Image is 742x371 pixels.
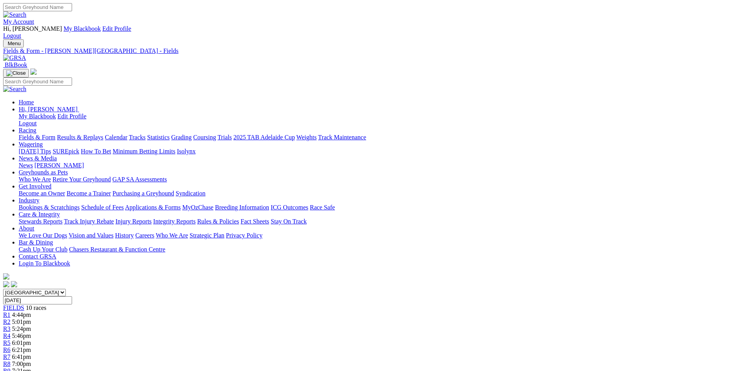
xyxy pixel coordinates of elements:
a: Schedule of Fees [81,204,123,211]
a: News [19,162,33,169]
a: GAP SA Assessments [113,176,167,183]
span: Hi, [PERSON_NAME] [3,25,62,32]
div: Greyhounds as Pets [19,176,739,183]
div: Get Involved [19,190,739,197]
a: Syndication [176,190,205,197]
button: Toggle navigation [3,69,29,77]
a: History [115,232,134,239]
a: Bar & Dining [19,239,53,246]
a: Logout [3,32,21,39]
img: Search [3,11,26,18]
a: Edit Profile [58,113,86,120]
div: Racing [19,134,739,141]
a: R1 [3,311,11,318]
span: R7 [3,353,11,360]
a: Industry [19,197,39,204]
div: My Account [3,25,739,39]
a: Contact GRSA [19,253,56,260]
div: Wagering [19,148,739,155]
a: Results & Replays [57,134,103,141]
a: Track Maintenance [318,134,366,141]
a: We Love Our Dogs [19,232,67,239]
a: Cash Up Your Club [19,246,67,253]
a: Get Involved [19,183,51,190]
a: My Blackbook [63,25,101,32]
a: SUREpick [53,148,79,155]
a: About [19,225,34,232]
img: GRSA [3,55,26,62]
span: R2 [3,318,11,325]
img: logo-grsa-white.png [30,69,37,75]
a: Care & Integrity [19,211,60,218]
a: Stay On Track [271,218,307,225]
a: Applications & Forms [125,204,181,211]
a: Coursing [193,134,216,141]
a: BlkBook [3,62,27,68]
span: 10 races [26,304,46,311]
span: 5:46pm [12,332,31,339]
a: Strategic Plan [190,232,224,239]
div: Care & Integrity [19,218,739,225]
span: BlkBook [5,62,27,68]
a: Weights [296,134,317,141]
a: Who We Are [19,176,51,183]
button: Toggle navigation [3,39,24,47]
span: Hi, [PERSON_NAME] [19,106,78,113]
a: Careers [135,232,154,239]
a: Home [19,99,34,105]
a: My Account [3,18,34,25]
a: R3 [3,325,11,332]
a: Hi, [PERSON_NAME] [19,106,79,113]
a: Track Injury Rebate [64,218,114,225]
a: Fields & Form [19,134,55,141]
a: 2025 TAB Adelaide Cup [233,134,295,141]
a: Injury Reports [115,218,152,225]
a: Chasers Restaurant & Function Centre [69,246,165,253]
input: Select date [3,296,72,304]
img: facebook.svg [3,281,9,287]
a: R8 [3,360,11,367]
span: 6:01pm [12,339,31,346]
a: Fields & Form - [PERSON_NAME][GEOGRAPHIC_DATA] - Fields [3,47,739,55]
a: Minimum Betting Limits [113,148,175,155]
a: R5 [3,339,11,346]
a: Edit Profile [102,25,131,32]
a: Racing [19,127,36,134]
a: Stewards Reports [19,218,62,225]
div: About [19,232,739,239]
a: Bookings & Scratchings [19,204,79,211]
a: Tracks [129,134,146,141]
a: Logout [19,120,37,127]
a: How To Bet [81,148,111,155]
a: Trials [217,134,232,141]
img: logo-grsa-white.png [3,273,9,280]
img: Search [3,86,26,93]
a: Grading [171,134,192,141]
input: Search [3,3,72,11]
a: My Blackbook [19,113,56,120]
a: Wagering [19,141,43,148]
a: Become an Owner [19,190,65,197]
a: Who We Are [156,232,188,239]
a: [DATE] Tips [19,148,51,155]
span: 4:44pm [12,311,31,318]
img: twitter.svg [11,281,17,287]
a: Login To Blackbook [19,260,70,267]
span: FIELDS [3,304,24,311]
div: Bar & Dining [19,246,739,253]
div: Industry [19,204,739,211]
img: Close [6,70,26,76]
span: 6:21pm [12,346,31,353]
a: Greyhounds as Pets [19,169,68,176]
a: Isolynx [177,148,196,155]
div: News & Media [19,162,739,169]
a: R6 [3,346,11,353]
a: Breeding Information [215,204,269,211]
a: R4 [3,332,11,339]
